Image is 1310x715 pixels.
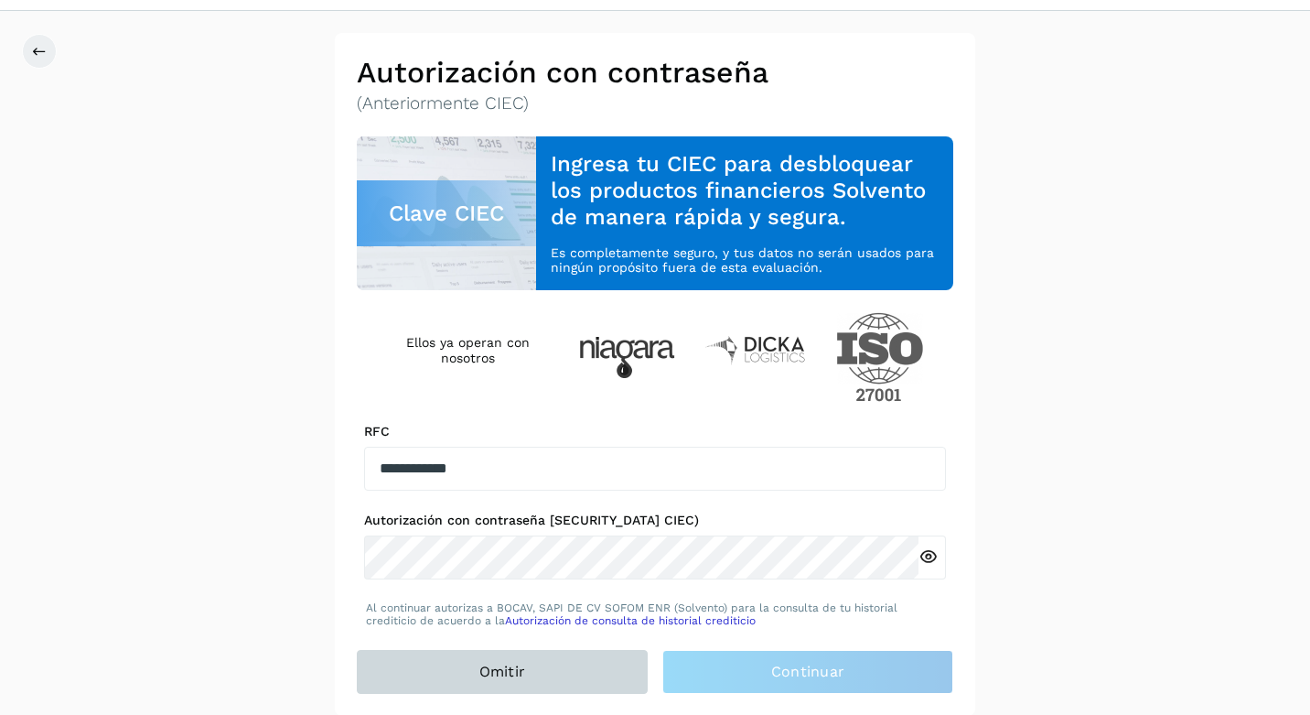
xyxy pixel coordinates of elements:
img: Dicka logistics [704,334,807,365]
span: Continuar [771,662,845,682]
p: Es completamente seguro, y tus datos no serán usados para ningún propósito fuera de esta evaluación. [551,245,939,276]
label: RFC [364,424,946,439]
button: Omitir [357,650,648,694]
h3: Ingresa tu CIEC para desbloquear los productos financieros Solvento de manera rápida y segura. [551,151,939,230]
p: (Anteriormente CIEC) [357,93,953,114]
p: Al continuar autorizas a BOCAV, SAPI DE CV SOFOM ENR (Solvento) para la consulta de tu historial ... [366,601,944,628]
button: Continuar [662,650,953,694]
a: Autorización de consulta de historial crediticio [505,614,756,627]
h2: Autorización con contraseña [357,55,953,90]
div: Clave CIEC [357,180,536,246]
label: Autorización con contraseña [SECURITY_DATA] CIEC) [364,513,946,528]
span: Omitir [479,662,526,682]
img: Niagara [579,337,675,378]
h4: Ellos ya operan con nosotros [386,335,550,366]
img: ISO [836,312,924,402]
